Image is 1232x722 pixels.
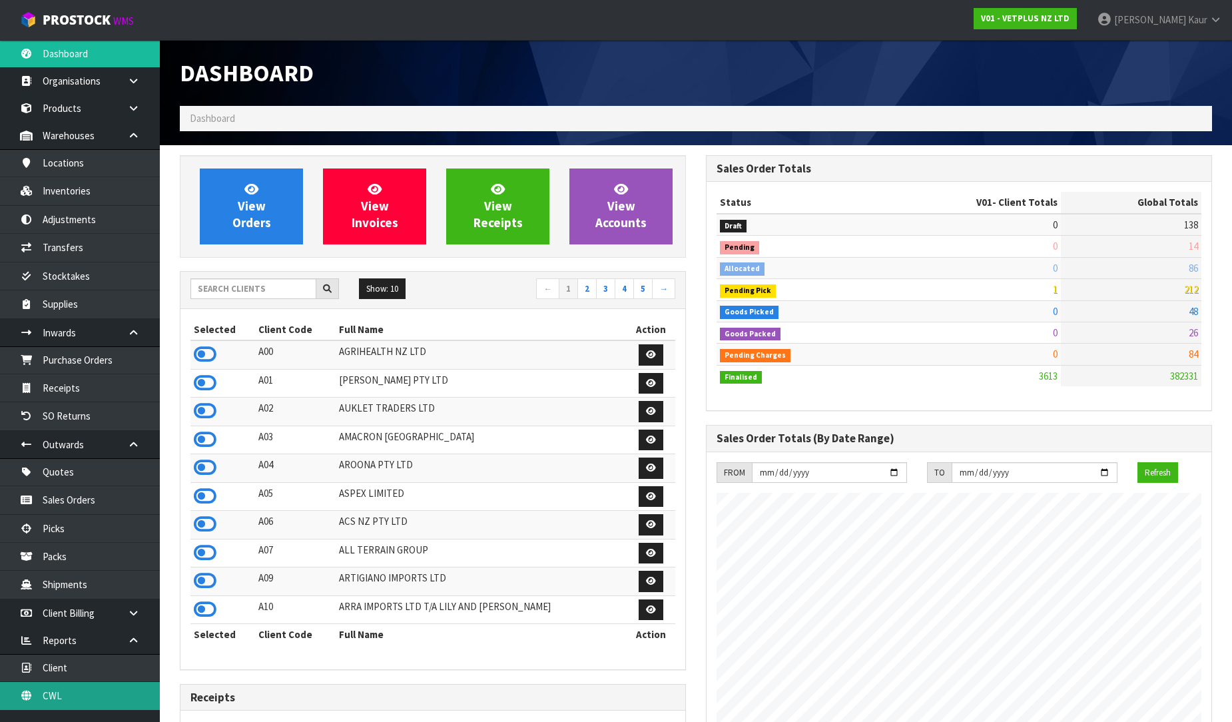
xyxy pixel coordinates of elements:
span: 138 [1184,218,1198,231]
td: AROONA PTY LTD [336,454,627,483]
span: Draft [720,220,747,233]
th: Global Totals [1061,192,1201,213]
span: Pending Charges [720,349,790,362]
span: 382331 [1170,370,1198,382]
span: Goods Picked [720,306,778,319]
a: 5 [633,278,653,300]
span: View Orders [232,181,271,231]
span: View Receipts [473,181,523,231]
span: Goods Packed [720,328,780,341]
a: 1 [559,278,578,300]
a: ViewOrders [200,169,303,244]
img: cube-alt.png [20,11,37,28]
span: View Accounts [595,181,647,231]
td: ALL TERRAIN GROUP [336,539,627,567]
span: Dashboard [180,58,314,88]
td: A05 [255,482,336,511]
a: 4 [615,278,634,300]
input: Search clients [190,278,316,299]
a: ← [536,278,559,300]
span: 0 [1053,218,1058,231]
th: - Client Totals [877,192,1061,213]
span: Pending [720,241,759,254]
th: Action [627,624,675,645]
span: 48 [1189,305,1198,318]
a: 2 [577,278,597,300]
span: 14 [1189,240,1198,252]
span: 0 [1053,305,1058,318]
a: ViewAccounts [569,169,673,244]
td: A01 [255,369,336,398]
span: Finalised [720,371,762,384]
td: A04 [255,454,336,483]
span: 3613 [1039,370,1058,382]
th: Full Name [336,319,627,340]
div: TO [927,462,952,484]
span: Allocated [720,262,765,276]
span: 86 [1189,262,1198,274]
span: 26 [1189,326,1198,339]
span: 0 [1053,262,1058,274]
div: FROM [717,462,752,484]
td: ASPEX LIMITED [336,482,627,511]
span: Pending Pick [720,284,776,298]
h3: Sales Order Totals [717,163,1201,175]
span: 1 [1053,283,1058,296]
a: 3 [596,278,615,300]
a: ViewInvoices [323,169,426,244]
span: V01 [976,196,992,208]
button: Refresh [1137,462,1178,484]
span: Kaur [1188,13,1207,26]
th: Client Code [255,624,336,645]
span: [PERSON_NAME] [1114,13,1186,26]
th: Full Name [336,624,627,645]
span: 0 [1053,348,1058,360]
span: 0 [1053,326,1058,339]
th: Action [627,319,675,340]
td: AUKLET TRADERS LTD [336,398,627,426]
td: A00 [255,340,336,369]
a: V01 - VETPLUS NZ LTD [974,8,1077,29]
h3: Sales Order Totals (By Date Range) [717,432,1201,445]
small: WMS [113,15,134,27]
td: ARTIGIANO IMPORTS LTD [336,567,627,596]
td: A06 [255,511,336,540]
td: ACS NZ PTY LTD [336,511,627,540]
th: Client Code [255,319,336,340]
h3: Receipts [190,691,675,704]
span: 0 [1053,240,1058,252]
td: AMACRON [GEOGRAPHIC_DATA] [336,426,627,454]
td: [PERSON_NAME] PTY LTD [336,369,627,398]
strong: V01 - VETPLUS NZ LTD [981,13,1070,24]
th: Selected [190,319,255,340]
span: Dashboard [190,112,235,125]
td: A09 [255,567,336,596]
span: View Invoices [352,181,398,231]
span: 84 [1189,348,1198,360]
td: A10 [255,595,336,624]
td: A07 [255,539,336,567]
a: → [652,278,675,300]
span: ProStock [43,11,111,29]
nav: Page navigation [443,278,675,302]
th: Selected [190,624,255,645]
span: 212 [1184,283,1198,296]
button: Show: 10 [359,278,406,300]
th: Status [717,192,877,213]
td: A02 [255,398,336,426]
a: ViewReceipts [446,169,549,244]
td: AGRIHEALTH NZ LTD [336,340,627,369]
td: ARRA IMPORTS LTD T/A LILY AND [PERSON_NAME] [336,595,627,624]
td: A03 [255,426,336,454]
